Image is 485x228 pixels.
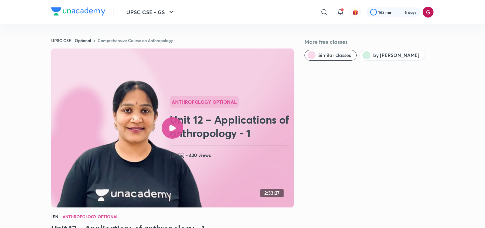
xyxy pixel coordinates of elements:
[422,6,434,18] img: Gargi Goswami
[352,9,358,15] img: avatar
[304,50,357,61] button: Similar classes
[318,52,351,59] span: Similar classes
[51,213,60,220] span: EN
[63,215,119,219] h4: Anthropology Optional
[264,190,280,196] h4: 2:33:27
[396,9,403,15] img: streak
[373,52,419,59] span: by Himabindu
[51,38,91,43] a: UPSC CSE - Optional
[122,5,180,19] button: UPSC CSE - GS
[304,38,434,46] h5: More free classes
[359,50,425,61] button: by Himabindu
[170,113,291,140] h2: Unit 12 – Applications of anthropology - 1
[98,38,173,43] a: Comprehensive Course on Anthropology
[51,7,105,15] img: Company Logo
[51,7,105,17] a: Company Logo
[170,151,291,160] h4: [DATE] • 420 views
[350,7,361,18] button: avatar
